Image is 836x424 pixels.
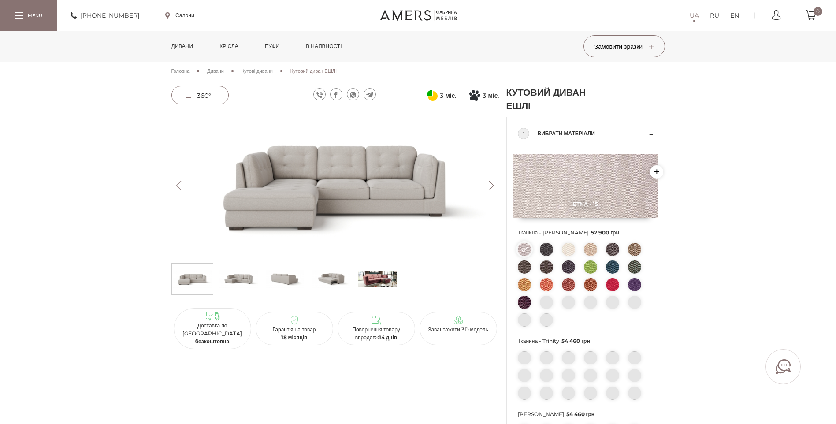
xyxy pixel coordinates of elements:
span: 3 міс. [440,90,456,101]
a: Кутові дивани [242,67,273,75]
b: 18 місяців [281,334,308,341]
a: whatsapp [347,88,359,100]
a: RU [710,10,719,21]
img: s_ [358,266,397,292]
a: telegram [364,88,376,100]
a: в наявності [299,31,348,62]
button: Next [484,181,499,190]
p: Доставка по [GEOGRAPHIC_DATA] [177,322,248,346]
p: Гарантія на товар [259,326,330,342]
p: Завантажити 3D модель [423,326,494,334]
a: Дивани [165,31,200,62]
img: Etna - 15 [513,154,658,218]
span: 54 460 грн [561,338,590,344]
svg: Покупка частинами від Монобанку [469,90,480,101]
span: Кутові дивани [242,68,273,74]
img: Кутовий диван ЕШЛІ s-1 [219,266,258,292]
a: Пуфи [258,31,286,62]
span: 54 460 грн [566,411,595,417]
a: Головна [171,67,190,75]
b: 14 днів [379,334,398,341]
img: Кутовий диван ЕШЛІ -0 [171,112,499,259]
a: Крісла [213,31,245,62]
span: 3 міс. [483,90,499,101]
span: Вибрати матеріали [538,128,647,139]
span: Тканина - Trinity [518,335,654,347]
div: 1 [518,128,529,139]
span: 52 900 грн [591,229,619,236]
span: 360° [197,92,211,100]
img: Кутовий диван ЕШЛІ s-2 [266,266,304,292]
span: Дивани [207,68,224,74]
a: viber [313,88,326,100]
a: EN [730,10,739,21]
h1: Кутовий диван ЕШЛІ [506,86,608,112]
span: 0 [814,7,822,16]
a: Салони [165,11,194,19]
span: Etna - 15 [513,201,658,207]
b: безкоштовна [195,338,230,345]
a: facebook [330,88,342,100]
span: Головна [171,68,190,74]
button: Замовити зразки [583,35,665,57]
img: Кутовий диван ЕШЛІ s-0 [173,266,212,292]
img: Кутовий диван ЕШЛІ s-3 [312,266,350,292]
span: [PERSON_NAME] [518,409,654,420]
span: Тканина - [PERSON_NAME] [518,227,654,238]
button: Previous [171,181,187,190]
a: UA [690,10,699,21]
p: Повернення товару впродовж [341,326,412,342]
a: Дивани [207,67,224,75]
a: 360° [171,86,229,104]
span: Замовити зразки [594,43,654,51]
svg: Оплата частинами від ПриватБанку [427,90,438,101]
a: [PHONE_NUMBER] [71,10,139,21]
